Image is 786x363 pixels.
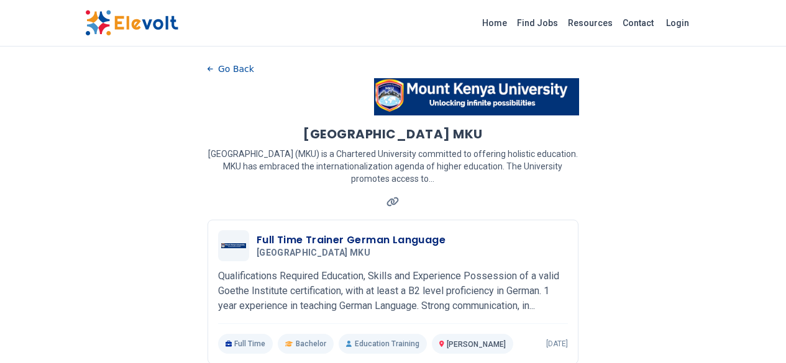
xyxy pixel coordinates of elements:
[303,125,483,143] h1: [GEOGRAPHIC_DATA] MKU
[221,243,246,248] img: Mount Kenya University MKU
[208,148,578,185] p: [GEOGRAPHIC_DATA] (MKU) is a Chartered University committed to offering holistic education. MKU h...
[257,248,370,259] span: [GEOGRAPHIC_DATA] MKU
[218,230,568,354] a: Mount Kenya University MKUFull Time Trainer German Language[GEOGRAPHIC_DATA] MKUQualifications Re...
[477,13,512,33] a: Home
[218,269,568,313] p: Qualifications Required Education, Skills and Experience Possession of a valid Goethe Institute c...
[724,303,786,363] iframe: Chat Widget
[563,13,618,33] a: Resources
[374,78,579,115] img: Mount Kenya University MKU
[218,334,273,354] p: Full Time
[85,10,178,36] img: Elevolt
[512,13,563,33] a: Find Jobs
[618,13,659,33] a: Contact
[447,340,506,349] span: [PERSON_NAME]
[659,11,697,35] a: Login
[208,60,254,78] button: Go Back
[257,233,446,248] h3: Full Time Trainer German Language
[296,339,326,349] span: Bachelor
[339,334,426,354] p: Education Training
[546,339,568,349] p: [DATE]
